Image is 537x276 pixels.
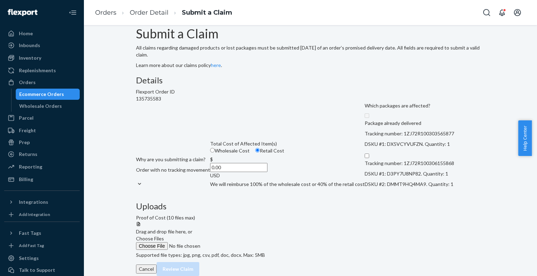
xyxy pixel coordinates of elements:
button: Fast Tags [4,227,80,239]
div: Fast Tags [19,230,41,237]
a: Talk to Support [4,264,80,276]
a: Submit a Claim [182,9,232,16]
button: Help Center [518,120,532,156]
span: Proof of Cost (10 files max) [136,215,195,221]
a: Wholesale Orders [16,100,80,112]
div: Integrations [19,199,48,206]
p: Supported file types: jpg, png, csv, pdf, doc, docx. Max: 5MB [136,252,485,259]
div: Freight [19,127,36,134]
div: Parcel [19,114,34,121]
div: Inventory [19,54,41,61]
a: Orders [4,77,80,88]
a: Orders [95,9,116,16]
div: Wholesale Orders [19,103,62,110]
a: Order Detail [130,9,169,16]
div: Flexport Order ID [136,88,485,95]
div: Prep [19,139,30,146]
span: Retail Cost [260,148,284,154]
a: Add Fast Tag [4,241,80,250]
div: USD [210,172,267,179]
p: Learn more about our claims policy . [136,62,485,69]
p: All claims regarding damaged products or lost packages must be submitted [DATE] of an order’s pro... [136,44,485,58]
div: Settings [19,255,39,262]
div: Returns [19,151,37,158]
span: Total Cost of Affected Item(s) [210,141,277,147]
ol: breadcrumbs [89,2,238,23]
a: Prep [4,137,80,148]
h1: Submit a Claim [136,27,485,41]
button: Open Search Box [480,6,494,20]
div: Add Fast Tag [19,243,44,248]
input: Choose Files [136,242,231,250]
a: Settings [4,253,80,264]
input: Tracking number: 1ZJ72R100306155868DSKU #1: D3PY7U8NP82. Quantity: 1DSKU #2: DMMT9HQ4MA9. Quantit... [365,154,369,158]
div: Replenishments [19,67,56,74]
input: Retail Cost [255,148,260,152]
input: Wholesale Cost [210,148,215,152]
div: Drag and drop file here, or [136,228,485,235]
div: Billing [19,176,33,183]
div: Orders [19,79,36,86]
p: DSKU #1: D3PY7U8NP82. Quantity: 1 [365,170,454,177]
button: Review Claim [157,262,199,276]
button: Close Navigation [66,6,80,20]
button: Open account menu [510,6,524,20]
a: here [211,62,221,68]
p: Tracking number: 1ZJ72R100303565877 [365,130,454,137]
p: We will reimburse 100% of the wholesale cost or 40% of the retail cost [210,181,365,188]
div: 135735583 [136,95,485,102]
div: Home [19,30,33,37]
p: DSKU #2: DMMT9HQ4MA9. Quantity: 1 [365,181,454,188]
a: Home [4,28,80,39]
p: Tracking number: 1ZJ72R100306155868 [365,160,454,167]
div: Order with no tracking movement [136,166,210,173]
button: Cancel [136,264,157,274]
img: Flexport logo [8,9,37,16]
button: Integrations [4,196,80,208]
div: Add Integration [19,211,50,217]
div: Reporting [19,163,42,170]
a: Ecommerce Orders [16,89,80,100]
input: $USD [210,163,267,172]
a: Inventory [4,52,80,64]
a: Replenishments [4,65,80,76]
a: Freight [4,125,80,136]
span: Choose Files [136,236,164,241]
a: Inbounds [4,40,80,51]
div: Talk to Support [19,267,55,274]
h3: Uploads [136,202,485,211]
a: Billing [4,174,80,185]
h3: Details [136,76,485,85]
input: Package already deliveredTracking number: 1ZJ72R100303565877DSKU #1: DX5VCYVUFZN. Quantity: 1 [365,113,369,118]
p: DSKU #1: DX5VCYVUFZN. Quantity: 1 [365,141,454,148]
div: Ecommerce Orders [19,91,64,98]
a: Reporting [4,161,80,172]
p: Which packages are affected? [365,102,454,109]
p: Package already delivered [365,120,454,127]
button: Open notifications [495,6,509,20]
a: Parcel [4,112,80,124]
div: Inbounds [19,42,40,49]
a: Add Integration [4,210,80,219]
p: Why are you submitting a claim? [136,156,210,163]
div: $ [210,156,267,163]
span: Wholesale Cost [215,148,250,154]
a: Returns [4,149,80,160]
